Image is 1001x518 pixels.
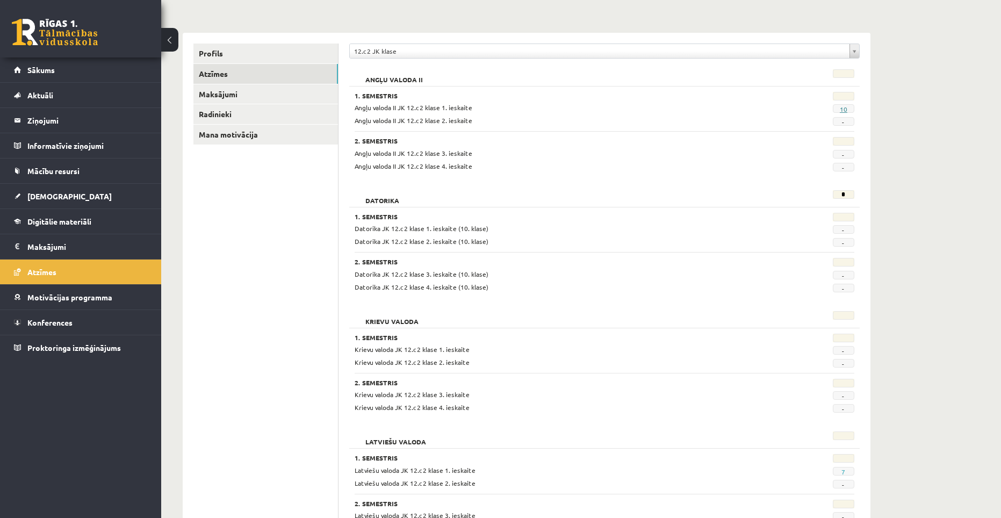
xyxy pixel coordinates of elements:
h3: 2. Semestris [355,379,768,386]
span: - [833,284,854,292]
span: Datorika JK 12.c2 klase 4. ieskaite (10. klase) [355,283,488,291]
span: Angļu valoda II JK 12.c2 klase 2. ieskaite [355,116,472,125]
span: Motivācijas programma [27,292,112,302]
h3: 2. Semestris [355,500,768,507]
a: Aktuāli [14,83,148,107]
h3: 1. Semestris [355,334,768,341]
span: Krievu valoda JK 12.c2 klase 2. ieskaite [355,358,470,366]
span: Digitālie materiāli [27,217,91,226]
span: Konferences [27,318,73,327]
span: - [833,359,854,368]
legend: Ziņojumi [27,108,148,133]
span: Krievu valoda JK 12.c2 klase 3. ieskaite [355,390,470,399]
a: Atzīmes [193,64,338,84]
span: Krievu valoda JK 12.c2 klase 1. ieskaite [355,345,470,354]
a: 7 [841,467,845,476]
h3: 2. Semestris [355,137,768,145]
a: Ziņojumi [14,108,148,133]
span: Atzīmes [27,267,56,277]
h3: 1. Semestris [355,213,768,220]
span: Datorika JK 12.c2 klase 1. ieskaite (10. klase) [355,224,488,233]
span: Angļu valoda II JK 12.c2 klase 1. ieskaite [355,103,472,112]
span: - [833,225,854,234]
span: - [833,480,854,488]
h2: Angļu valoda II [355,69,434,80]
a: Proktoringa izmēģinājums [14,335,148,360]
span: - [833,346,854,355]
a: Radinieki [193,104,338,124]
span: 12.c2 JK klase [354,44,845,58]
h3: 1. Semestris [355,454,768,462]
a: Informatīvie ziņojumi [14,133,148,158]
span: Mācību resursi [27,166,80,176]
a: Rīgas 1. Tālmācības vidusskola [12,19,98,46]
legend: Maksājumi [27,234,148,259]
a: Sākums [14,57,148,82]
span: - [833,150,854,159]
span: [DEMOGRAPHIC_DATA] [27,191,112,201]
span: Angļu valoda II JK 12.c2 klase 4. ieskaite [355,162,472,170]
a: Mana motivācija [193,125,338,145]
span: - [833,163,854,171]
legend: Informatīvie ziņojumi [27,133,148,158]
h2: Latviešu valoda [355,431,437,442]
span: Datorika JK 12.c2 klase 3. ieskaite (10. klase) [355,270,488,278]
a: 12.c2 JK klase [350,44,859,58]
a: Digitālie materiāli [14,209,148,234]
a: Maksājumi [14,234,148,259]
span: Latviešu valoda JK 12.c2 klase 1. ieskaite [355,466,476,474]
a: 10 [840,105,847,113]
span: - [833,238,854,247]
a: Profils [193,44,338,63]
a: [DEMOGRAPHIC_DATA] [14,184,148,208]
a: Motivācijas programma [14,285,148,310]
span: - [833,391,854,400]
span: Datorika JK 12.c2 klase 2. ieskaite (10. klase) [355,237,488,246]
span: - [833,117,854,126]
h2: Krievu valoda [355,311,429,322]
span: Proktoringa izmēģinājums [27,343,121,352]
h2: Datorika [355,190,410,201]
a: Mācību resursi [14,159,148,183]
span: Latviešu valoda JK 12.c2 klase 2. ieskaite [355,479,476,487]
h3: 2. Semestris [355,258,768,265]
a: Maksājumi [193,84,338,104]
span: Krievu valoda JK 12.c2 klase 4. ieskaite [355,403,470,412]
span: Aktuāli [27,90,53,100]
a: Konferences [14,310,148,335]
span: - [833,271,854,279]
span: Angļu valoda II JK 12.c2 klase 3. ieskaite [355,149,472,157]
a: Atzīmes [14,260,148,284]
span: - [833,404,854,413]
span: Sākums [27,65,55,75]
h3: 1. Semestris [355,92,768,99]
